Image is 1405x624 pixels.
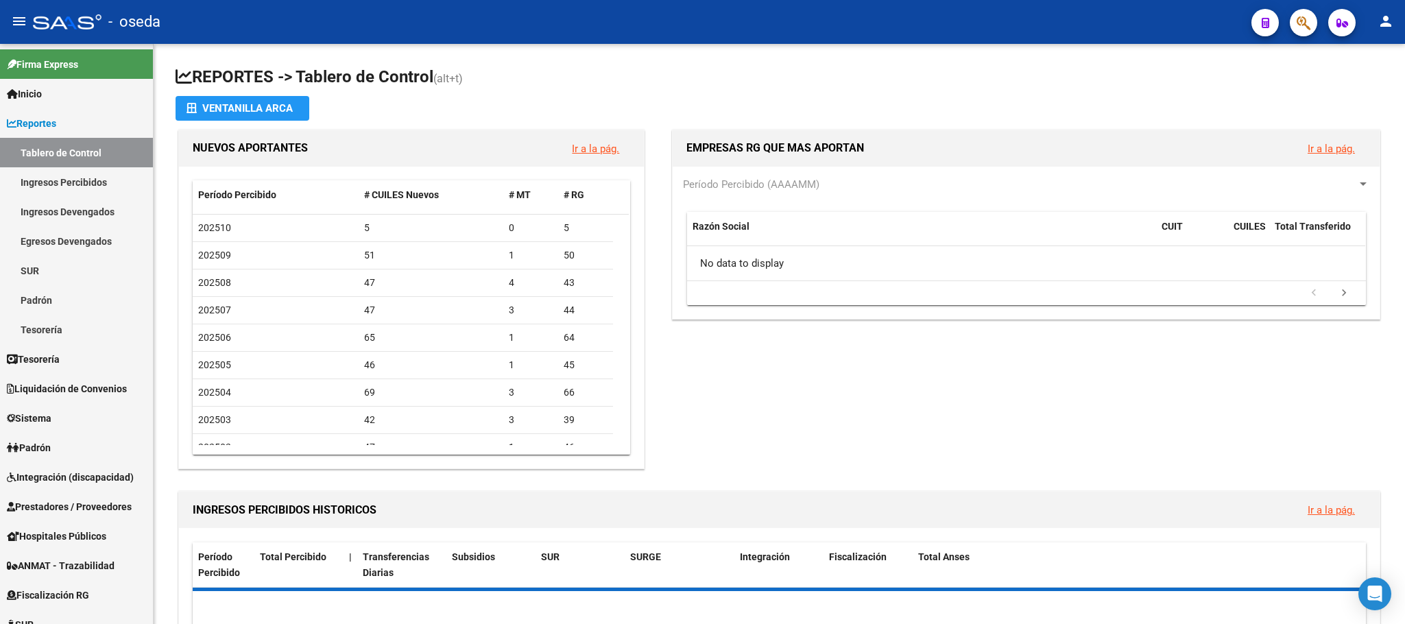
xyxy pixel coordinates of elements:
[509,275,553,291] div: 4
[198,551,240,578] span: Período Percibido
[564,248,608,263] div: 50
[625,542,734,588] datatable-header-cell: SURGE
[7,499,132,514] span: Prestadores / Proveedores
[686,141,864,154] span: EMPRESAS RG QUE MAS APORTAN
[509,385,553,400] div: 3
[509,357,553,373] div: 1
[198,332,231,343] span: 202506
[541,551,560,562] span: SUR
[7,381,127,396] span: Liquidación de Convenios
[7,86,42,101] span: Inicio
[564,357,608,373] div: 45
[1308,143,1355,155] a: Ir a la pág.
[11,13,27,29] mat-icon: menu
[198,250,231,261] span: 202509
[193,503,376,516] span: INGRESOS PERCIBIDOS HISTORICOS
[452,551,495,562] span: Subsidios
[509,412,553,428] div: 3
[193,141,308,154] span: NUEVOS APORTANTES
[1234,221,1266,232] span: CUILES
[359,180,504,210] datatable-header-cell: # CUILES Nuevos
[509,330,553,346] div: 1
[1297,497,1366,523] button: Ir a la pág.
[564,330,608,346] div: 64
[198,414,231,425] span: 202503
[7,558,115,573] span: ANMAT - Trazabilidad
[564,302,608,318] div: 44
[364,220,499,236] div: 5
[198,189,276,200] span: Período Percibido
[254,542,344,588] datatable-header-cell: Total Percibido
[564,412,608,428] div: 39
[687,246,1365,280] div: No data to display
[1378,13,1394,29] mat-icon: person
[1297,136,1366,161] button: Ir a la pág.
[564,385,608,400] div: 66
[7,440,51,455] span: Padrón
[364,330,499,346] div: 65
[193,180,359,210] datatable-header-cell: Período Percibido
[564,189,584,200] span: # RG
[187,96,298,121] div: Ventanilla ARCA
[1162,221,1183,232] span: CUIT
[1331,286,1357,301] a: go to next page
[536,542,625,588] datatable-header-cell: SUR
[1228,212,1269,257] datatable-header-cell: CUILES
[198,277,231,288] span: 202508
[364,275,499,291] div: 47
[364,189,439,200] span: # CUILES Nuevos
[176,66,1383,90] h1: REPORTES -> Tablero de Control
[198,304,231,315] span: 202507
[7,116,56,131] span: Reportes
[446,542,536,588] datatable-header-cell: Subsidios
[198,387,231,398] span: 202504
[564,220,608,236] div: 5
[176,96,309,121] button: Ventanilla ARCA
[349,551,352,562] span: |
[683,178,819,191] span: Período Percibido (AAAAMM)
[509,248,553,263] div: 1
[509,440,553,455] div: 1
[572,143,619,155] a: Ir a la pág.
[503,180,558,210] datatable-header-cell: # MT
[1275,221,1351,232] span: Total Transferido
[1308,504,1355,516] a: Ir a la pág.
[1269,212,1365,257] datatable-header-cell: Total Transferido
[558,180,613,210] datatable-header-cell: # RG
[564,275,608,291] div: 43
[364,440,499,455] div: 47
[363,551,429,578] span: Transferencias Diarias
[7,57,78,72] span: Firma Express
[509,302,553,318] div: 3
[198,222,231,233] span: 202510
[364,248,499,263] div: 51
[693,221,749,232] span: Razón Social
[740,551,790,562] span: Integración
[1156,212,1228,257] datatable-header-cell: CUIT
[829,551,887,562] span: Fiscalización
[687,212,1156,257] datatable-header-cell: Razón Social
[364,302,499,318] div: 47
[357,542,446,588] datatable-header-cell: Transferencias Diarias
[824,542,913,588] datatable-header-cell: Fiscalización
[7,411,51,426] span: Sistema
[734,542,824,588] datatable-header-cell: Integración
[344,542,357,588] datatable-header-cell: |
[7,470,134,485] span: Integración (discapacidad)
[7,588,89,603] span: Fiscalización RG
[509,189,531,200] span: # MT
[918,551,970,562] span: Total Anses
[913,542,1349,588] datatable-header-cell: Total Anses
[561,136,630,161] button: Ir a la pág.
[260,551,326,562] span: Total Percibido
[193,542,254,588] datatable-header-cell: Período Percibido
[198,359,231,370] span: 202505
[364,357,499,373] div: 46
[630,551,661,562] span: SURGE
[364,385,499,400] div: 69
[1358,577,1391,610] div: Open Intercom Messenger
[509,220,553,236] div: 0
[108,7,160,37] span: - oseda
[564,440,608,455] div: 46
[198,442,231,453] span: 202502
